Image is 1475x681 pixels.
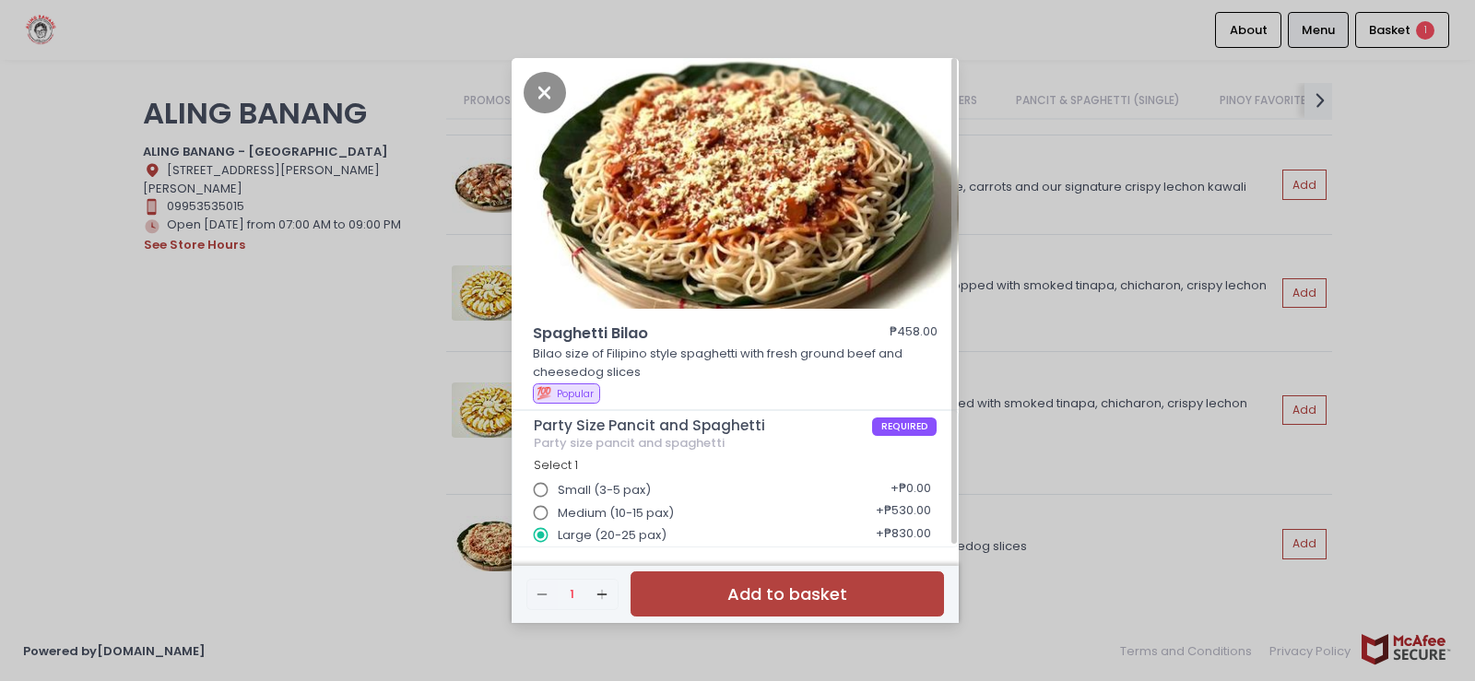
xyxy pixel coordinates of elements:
[524,82,566,100] button: Close
[558,526,667,545] span: Large (20-25 pax)
[534,436,938,451] div: Party size pancit and spaghetti
[557,387,594,401] span: Popular
[558,504,674,522] span: Medium (10-15 pax)
[533,323,837,345] span: Spaghetti Bilao
[558,481,651,499] span: Small (3-5 pax)
[869,496,937,531] div: + ₱530.00
[869,518,937,553] div: + ₱830.00
[534,457,578,473] span: Select 1
[533,345,938,381] p: Bilao size of Filipino style spaghetti with fresh ground beef and cheesedog slices
[534,417,872,434] span: Party Size Pancit and Spaghetti
[631,571,944,616] button: Add to basket
[884,473,937,508] div: + ₱0.00
[512,58,959,309] img: Spaghetti Bilao
[872,417,938,436] span: REQUIRED
[890,323,938,345] div: ₱458.00
[537,384,551,402] span: 💯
